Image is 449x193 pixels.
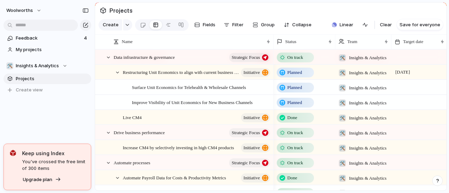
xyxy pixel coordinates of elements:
[16,46,89,53] span: My projects
[394,68,412,76] span: [DATE]
[287,69,302,76] span: Planned
[287,99,302,106] span: Planned
[3,5,45,16] button: woolworths
[339,160,346,167] div: 🛠️
[287,144,303,151] span: On track
[99,19,122,30] button: Create
[349,145,387,152] span: Insights & Analytics
[22,158,85,172] span: You've crossed the free limit of 300 items
[339,69,346,76] div: 🛠️
[84,35,88,42] span: 4
[132,98,253,106] span: Improve Visibility of Unit Economics for New Business Channels
[16,87,43,94] span: Create view
[123,68,239,76] span: Restructuring Unit Economics to align with current business model
[349,84,387,91] span: Insights & Analytics
[243,68,260,77] span: initiative
[114,158,150,166] span: Automate processes
[403,38,423,45] span: Target date
[287,129,303,136] span: On track
[6,7,33,14] span: woolworths
[241,173,270,182] button: initiative
[232,128,260,138] span: Strategic Focus
[16,35,82,42] span: Feedback
[23,176,52,183] span: Upgrade plan
[377,19,395,30] button: Clear
[285,38,296,45] span: Status
[241,113,270,122] button: initiative
[4,44,91,55] a: My projects
[122,38,133,45] span: Name
[339,84,346,91] div: 🛠️
[261,21,275,28] span: Group
[123,143,234,151] span: Increase CM4 by selectively investing in high CM4 products
[114,128,165,136] span: Drive business performance
[16,62,59,69] span: Insights & Analytics
[287,159,303,166] span: On track
[339,175,346,182] div: 🛠️
[229,53,270,62] button: Strategic Focus
[287,174,297,181] span: Done
[4,74,91,84] a: Projects
[232,158,260,168] span: Strategic Focus
[349,54,387,61] span: Insights & Analytics
[292,21,311,28] span: Collapse
[339,99,346,106] div: 🛠️
[123,113,142,121] span: Live CM4
[397,19,443,30] button: Save for everyone
[21,175,63,185] button: Upgrade plan
[287,54,303,61] span: On track
[349,130,387,137] span: Insights & Analytics
[243,173,260,183] span: initiative
[349,115,387,122] span: Insights & Analytics
[6,62,13,69] div: 🛠️
[232,21,243,28] span: Filter
[241,68,270,77] button: initiative
[349,175,387,182] span: Insights & Analytics
[103,21,119,28] span: Create
[400,21,440,28] span: Save for everyone
[132,83,246,91] span: Surface Unit Economics for Telehealth & Wholesale Channels
[329,20,356,30] button: Linear
[4,61,91,71] button: 🛠️Insights & Analytics
[203,21,215,28] span: Fields
[221,19,246,30] button: Filter
[123,173,226,181] span: Automate Payroll Data for Costs & Productivity Metrics
[16,75,89,82] span: Projects
[281,19,314,30] button: Collapse
[114,53,175,61] span: Data infrastructure & governance
[229,158,270,167] button: Strategic Focus
[22,150,85,157] span: Keep using Index
[4,85,91,95] button: Create view
[339,115,346,122] div: 🛠️
[287,114,297,121] span: Done
[243,113,260,123] span: initiative
[380,21,392,28] span: Clear
[192,19,218,30] button: Fields
[4,33,91,43] a: Feedback4
[108,4,134,17] span: Projects
[349,99,387,106] span: Insights & Analytics
[339,145,346,152] div: 🛠️
[349,69,387,76] span: Insights & Analytics
[347,38,357,45] span: Team
[339,130,346,137] div: 🛠️
[241,143,270,152] button: initiative
[349,160,387,167] span: Insights & Analytics
[232,53,260,62] span: Strategic Focus
[229,128,270,137] button: Strategic Focus
[339,54,346,61] div: 🛠️
[243,143,260,153] span: initiative
[340,21,353,28] span: Linear
[249,19,278,30] button: Group
[287,84,302,91] span: Planned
